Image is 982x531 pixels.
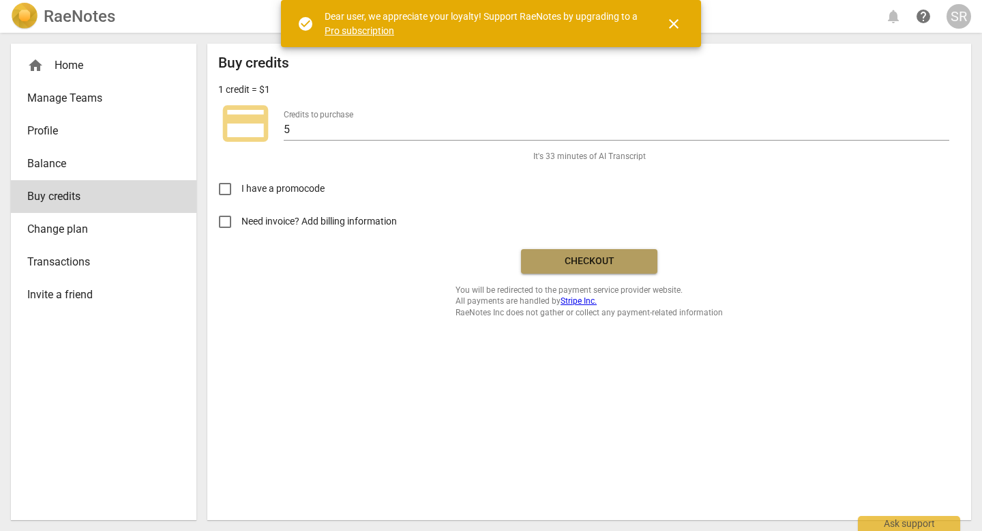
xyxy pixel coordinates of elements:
[218,83,270,97] p: 1 credit = $1
[533,151,646,162] span: It's 33 minutes of AI Transcript
[532,255,646,268] span: Checkout
[11,278,196,311] a: Invite a friend
[521,249,657,274] button: Checkout
[11,49,196,82] div: Home
[218,96,273,151] span: credit_card
[11,3,115,30] a: LogoRaeNotes
[27,287,169,303] span: Invite a friend
[657,8,690,40] button: Close
[915,8,932,25] span: help
[11,213,196,246] a: Change plan
[325,25,394,36] a: Pro subscription
[11,147,196,180] a: Balance
[11,246,196,278] a: Transactions
[27,57,169,74] div: Home
[284,111,353,119] label: Credits to purchase
[11,82,196,115] a: Manage Teams
[947,4,971,29] button: SR
[27,221,169,238] span: Change plan
[11,115,196,147] a: Profile
[27,254,169,270] span: Transactions
[666,16,682,32] span: close
[297,16,314,32] span: check_circle
[44,7,115,26] h2: RaeNotes
[858,516,960,531] div: Ask support
[27,90,169,106] span: Manage Teams
[27,156,169,172] span: Balance
[11,180,196,213] a: Buy credits
[561,296,597,306] a: Stripe Inc.
[27,57,44,74] span: home
[241,182,325,196] span: I have a promocode
[911,4,936,29] a: Help
[325,10,641,38] div: Dear user, we appreciate your loyalty! Support RaeNotes by upgrading to a
[456,285,723,319] span: You will be redirected to the payment service provider website. All payments are handled by RaeNo...
[241,214,399,229] span: Need invoice? Add billing information
[11,3,38,30] img: Logo
[27,188,169,205] span: Buy credits
[27,123,169,139] span: Profile
[218,55,289,72] h2: Buy credits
